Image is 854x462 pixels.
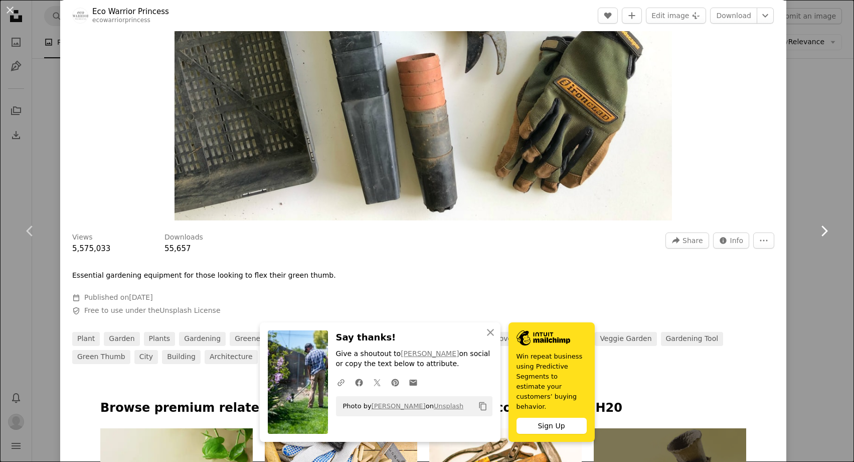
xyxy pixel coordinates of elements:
a: veggie garden [595,332,656,346]
span: Win repeat business using Predictive Segments to estimate your customers’ buying behavior. [517,352,587,412]
a: Eco Warrior Princess [92,7,169,17]
a: garden [104,332,139,346]
span: Free to use under the [84,306,221,316]
img: file-1690386555781-336d1949dad1image [517,330,570,345]
a: [PERSON_NAME] [401,350,459,358]
a: plants [144,332,176,346]
p: Browse premium related images on iStock | Save 20% with code UNSPLASH20 [100,400,746,416]
a: architecture [205,350,258,364]
span: Info [730,233,744,248]
a: city [134,350,158,364]
a: greenery [230,332,272,346]
a: Share on Pinterest [386,372,404,392]
a: Share on Twitter [368,372,386,392]
button: Share this image [665,233,709,249]
span: Published on [84,293,153,301]
button: Add to Collection [622,8,642,24]
a: ecowarriorprincess [92,17,150,24]
a: [PERSON_NAME] [372,402,426,410]
h3: Say thanks! [336,330,492,345]
h3: Downloads [164,233,203,243]
button: Choose download size [757,8,774,24]
a: Win repeat business using Predictive Segments to estimate your customers’ buying behavior.Sign Up [508,322,595,442]
a: Download [710,8,757,24]
a: gardening tool [661,332,724,346]
button: Stats about this image [713,233,750,249]
a: building [162,350,201,364]
span: Share [682,233,703,248]
a: Unsplash [434,402,463,410]
span: 5,575,033 [72,244,110,253]
button: Edit image [646,8,706,24]
a: Next [794,183,854,279]
div: Sign Up [517,418,587,434]
button: Like [598,8,618,24]
a: plant [72,332,100,346]
a: gardening [179,332,226,346]
img: Go to Eco Warrior Princess's profile [72,8,88,24]
a: Share on Facebook [350,372,368,392]
p: Essential gardening equipment for those looking to flex their green thumb. [72,271,336,281]
a: Unsplash License [159,306,220,314]
span: 55,657 [164,244,191,253]
p: Give a shoutout to on social or copy the text below to attribute. [336,349,492,369]
time: April 9, 2018 at 3:21:14 PM EDT [129,293,152,301]
a: Share over email [404,372,422,392]
a: green thumb [72,350,130,364]
h3: Views [72,233,93,243]
span: Photo by on [338,398,464,414]
button: More Actions [753,233,774,249]
button: Copy to clipboard [474,398,491,415]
